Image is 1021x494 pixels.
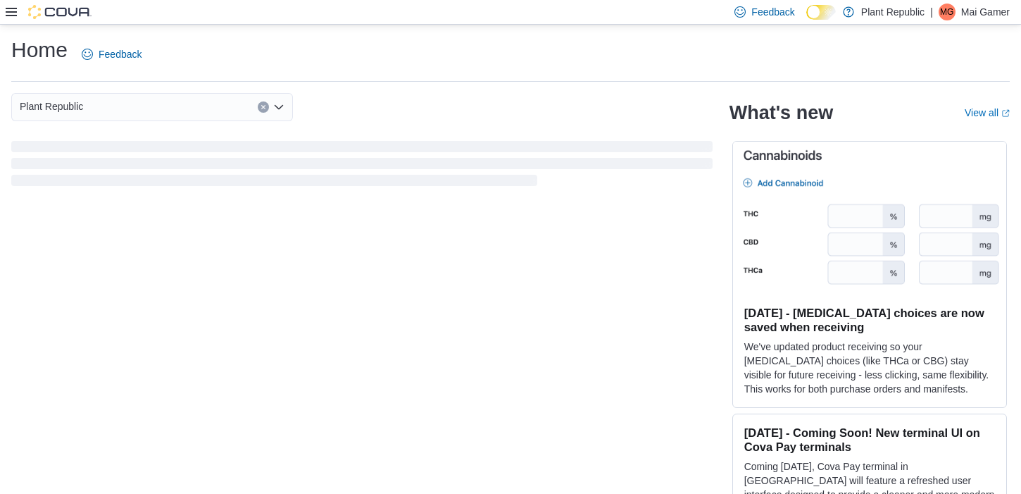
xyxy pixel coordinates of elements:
p: We've updated product receiving so your [MEDICAL_DATA] choices (like THCa or CBG) stay visible fo... [744,340,995,396]
span: Plant Republic [20,98,83,115]
a: View allExternal link [965,107,1010,118]
div: Mai Gamer [939,4,956,20]
svg: External link [1001,109,1010,118]
span: MG [940,4,953,20]
p: Plant Republic [861,4,925,20]
span: Feedback [751,5,794,19]
span: Loading [11,144,713,189]
span: Feedback [99,47,142,61]
button: Open list of options [273,101,284,113]
button: Clear input [258,101,269,113]
p: | [930,4,933,20]
h3: [DATE] - Coming Soon! New terminal UI on Cova Pay terminals [744,426,995,454]
h1: Home [11,36,68,64]
h2: What's new [729,101,833,124]
img: Cova [28,5,92,19]
h3: [DATE] - [MEDICAL_DATA] choices are now saved when receiving [744,306,995,334]
input: Dark Mode [806,5,836,20]
a: Feedback [76,40,147,68]
p: Mai Gamer [961,4,1010,20]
